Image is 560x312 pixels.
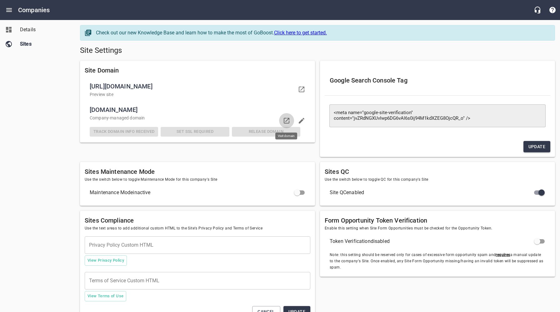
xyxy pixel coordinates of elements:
[330,252,545,271] span: Note: this setting should be reserved only for cases of excessive form opportunity spam and a man...
[523,141,550,153] button: Update
[334,110,541,121] textarea: <meta name="google-site-verification" content="jvZRdNGXUvIwp6DG6vAI6s0ij94M1kdXZEG8OjcQR_o" />
[20,26,67,33] span: Details
[325,177,550,183] span: Use the switch below to toggle QC for this company's Site
[294,113,309,128] button: Edit domain
[85,65,310,75] h6: Site Domain
[325,167,550,177] h6: Sites QC
[18,5,50,15] h6: Companies
[274,30,327,36] a: Click here to get started.
[20,40,67,48] span: Sites
[330,75,545,85] h6: Google Search Console Tag
[530,3,545,18] button: Live Chat
[85,215,310,225] h6: Sites Compliance
[90,189,295,196] span: Maintenance Mode inactive
[90,91,295,98] p: Preview site
[96,29,548,37] div: Check out our new Knowledge Base and learn how to make the most of GoBoost.
[496,253,510,257] u: requires
[2,3,17,18] button: Open drawer
[87,293,123,300] span: View Terms of Use
[330,189,535,196] span: Site QC enabled
[85,255,127,266] button: View Privacy Policy
[325,215,550,225] h6: Form Opportunity Token Verification
[85,167,310,177] h6: Sites Maintenance Mode
[87,257,124,264] span: View Privacy Policy
[85,225,310,232] span: Use the text areas to add additional custom HTML to the Site's Privacy Policy and Terms of Service
[528,143,545,151] span: Update
[330,238,535,245] span: Token Verification disabled
[325,225,550,232] span: Enable this setting when Site Form Opportunities must be checked for the Opportunity Token.
[80,46,555,56] h5: Site Settings
[85,177,310,183] span: Use the switch below to toggle Maintenance Mode for this company's Site
[90,81,295,91] span: [URL][DOMAIN_NAME]
[85,291,126,301] button: View Terms of Use
[294,82,309,97] a: Visit your domain
[545,3,560,18] button: Support Portal
[90,105,300,115] span: [DOMAIN_NAME]
[88,113,302,123] div: Company -managed domain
